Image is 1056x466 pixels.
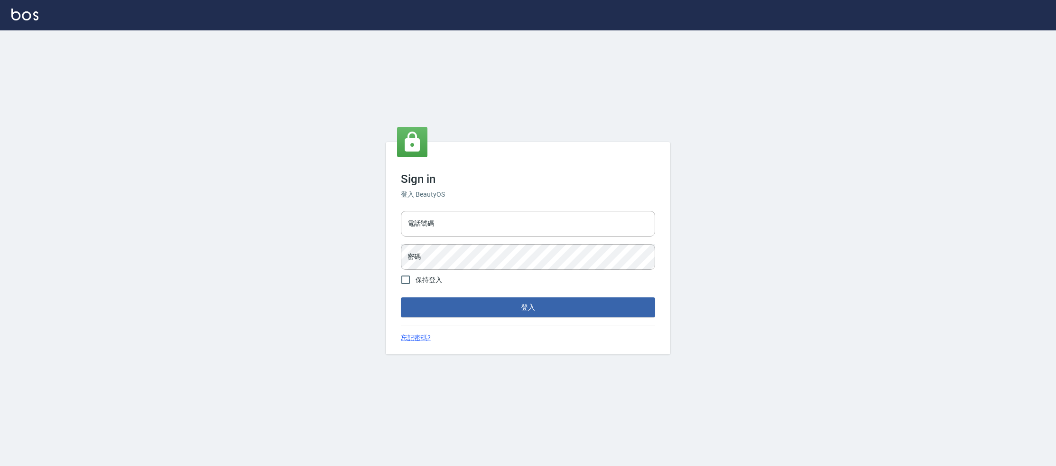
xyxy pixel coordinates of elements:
[401,190,655,200] h6: 登入 BeautyOS
[401,297,655,317] button: 登入
[416,275,442,285] span: 保持登入
[401,172,655,186] h3: Sign in
[11,9,38,20] img: Logo
[401,333,431,343] a: 忘記密碼?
